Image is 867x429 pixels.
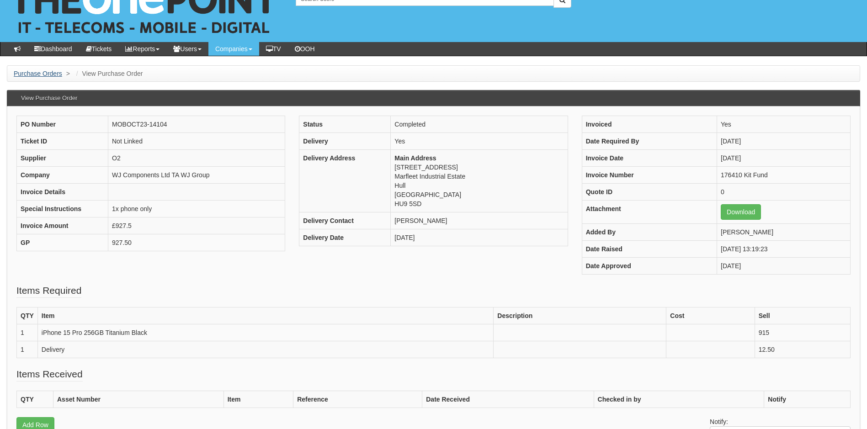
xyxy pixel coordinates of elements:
[582,184,717,201] th: Quote ID
[299,116,391,133] th: Status
[717,184,851,201] td: 0
[17,184,108,201] th: Invoice Details
[108,217,285,234] td: £927.5
[17,307,38,324] th: QTY
[108,116,285,133] td: MOBOCT23-14104
[259,42,288,56] a: TV
[582,116,717,133] th: Invoiced
[721,204,761,220] a: Download
[755,307,850,324] th: Sell
[37,324,494,341] td: iPhone 15 Pro 256GB Titanium Black
[37,307,494,324] th: Item
[16,90,82,106] h3: View Purchase Order
[717,116,851,133] td: Yes
[17,201,108,217] th: Special Instructions
[108,167,285,184] td: WJ Components Ltd TA WJ Group
[717,133,851,150] td: [DATE]
[53,391,224,408] th: Asset Number
[223,391,293,408] th: Item
[108,201,285,217] td: 1x phone only
[582,167,717,184] th: Invoice Number
[17,234,108,251] th: GP
[37,341,494,358] td: Delivery
[717,224,851,241] td: [PERSON_NAME]
[299,150,391,212] th: Delivery Address
[17,217,108,234] th: Invoice Amount
[17,133,108,150] th: Ticket ID
[166,42,208,56] a: Users
[594,391,764,408] th: Checked in by
[288,42,322,56] a: OOH
[494,307,666,324] th: Description
[17,167,108,184] th: Company
[422,391,594,408] th: Date Received
[394,154,436,162] b: Main Address
[582,201,717,224] th: Attachment
[299,229,391,246] th: Delivery Date
[717,258,851,275] td: [DATE]
[17,341,38,358] td: 1
[108,150,285,167] td: O2
[391,229,568,246] td: [DATE]
[391,133,568,150] td: Yes
[764,391,851,408] th: Notify
[299,212,391,229] th: Delivery Contact
[118,42,166,56] a: Reports
[391,212,568,229] td: [PERSON_NAME]
[582,133,717,150] th: Date Required By
[717,167,851,184] td: 176410 Kit Fund
[17,391,53,408] th: QTY
[717,150,851,167] td: [DATE]
[74,69,143,78] li: View Purchase Order
[64,70,72,77] span: >
[17,116,108,133] th: PO Number
[666,307,755,324] th: Cost
[293,391,422,408] th: Reference
[582,258,717,275] th: Date Approved
[717,241,851,258] td: [DATE] 13:19:23
[16,284,81,298] legend: Items Required
[14,70,62,77] a: Purchase Orders
[27,42,79,56] a: Dashboard
[17,150,108,167] th: Supplier
[582,241,717,258] th: Date Raised
[208,42,259,56] a: Companies
[755,324,850,341] td: 915
[108,133,285,150] td: Not Linked
[17,324,38,341] td: 1
[16,367,83,381] legend: Items Received
[582,224,717,241] th: Added By
[79,42,119,56] a: Tickets
[582,150,717,167] th: Invoice Date
[299,133,391,150] th: Delivery
[108,234,285,251] td: 927.50
[391,116,568,133] td: Completed
[391,150,568,212] td: [STREET_ADDRESS] Marfleet Industrial Estate Hull [GEOGRAPHIC_DATA] HU9 5SD
[755,341,850,358] td: 12.50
